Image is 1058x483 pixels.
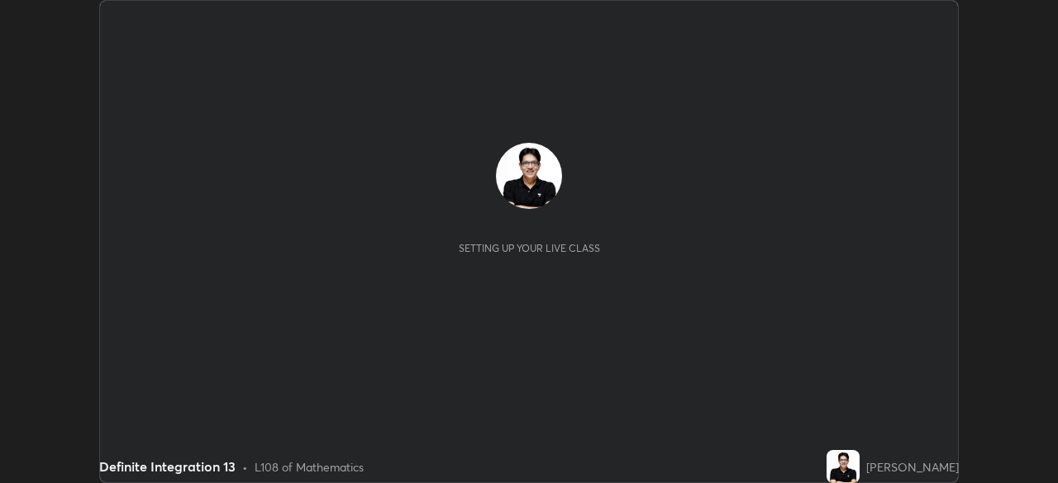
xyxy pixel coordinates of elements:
[255,458,364,476] div: L108 of Mathematics
[496,143,562,209] img: 6d797e2ea09447509fc7688242447a06.jpg
[99,457,236,476] div: Definite Integration 13
[827,450,860,483] img: 6d797e2ea09447509fc7688242447a06.jpg
[866,458,959,476] div: [PERSON_NAME]
[459,242,600,254] div: Setting up your live class
[242,458,248,476] div: •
